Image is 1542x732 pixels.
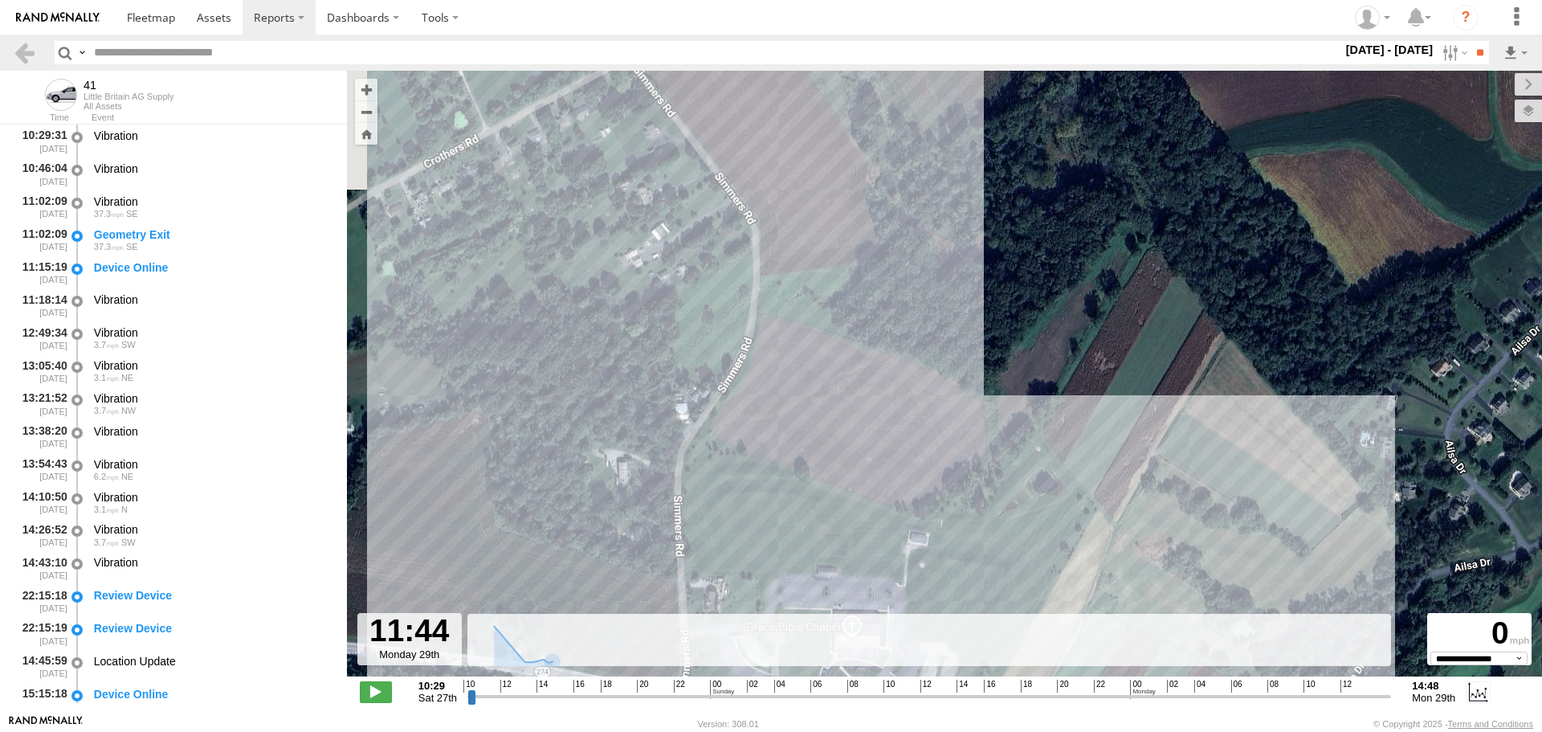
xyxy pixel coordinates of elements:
[94,162,332,176] div: Vibration
[418,680,457,692] strong: 10:29
[121,406,136,415] span: Heading: 302
[13,192,69,222] div: 11:02:09 [DATE]
[94,621,332,636] div: Review Device
[94,242,124,251] span: 37.3
[747,680,758,693] span: 02
[1130,680,1155,698] span: 00
[13,258,69,288] div: 11:15:19 [DATE]
[13,521,69,550] div: 14:26:52 [DATE]
[1303,680,1315,693] span: 10
[9,716,83,732] a: Visit our Website
[94,129,332,143] div: Vibration
[1340,680,1352,693] span: 12
[13,159,69,189] div: 10:46:04 [DATE]
[637,680,648,693] span: 20
[1267,680,1279,693] span: 08
[13,619,69,648] div: 22:15:19 [DATE]
[13,126,69,156] div: 10:29:31 [DATE]
[94,555,332,570] div: Vibration
[13,291,69,321] div: 11:18:14 [DATE]
[1412,692,1455,704] span: Mon 29th Sep 2025
[84,101,174,111] div: All Assets
[94,209,124,219] span: 37.3
[601,680,612,693] span: 18
[674,680,685,693] span: 22
[1349,6,1396,30] div: Chris Burkhart
[1430,615,1529,652] div: 0
[94,490,332,505] div: Vibration
[126,209,138,219] span: Heading: 122
[94,505,119,514] span: 3.1
[573,680,585,693] span: 16
[13,455,69,485] div: 13:54:43 [DATE]
[13,553,69,583] div: 14:43:10 [DATE]
[13,422,69,452] div: 13:38:20 [DATE]
[1194,680,1205,693] span: 04
[16,12,100,23] img: rand-logo.svg
[94,457,332,472] div: Vibration
[94,227,332,242] div: Geometry Exit
[13,586,69,615] div: 22:15:18 [DATE]
[463,680,475,693] span: 10
[774,680,785,693] span: 04
[13,225,69,255] div: 11:02:09 [DATE]
[94,325,332,340] div: Vibration
[1412,680,1455,692] strong: 14:48
[355,123,377,145] button: Zoom Home
[1448,719,1533,729] a: Terms and Conditions
[13,41,36,64] a: Back to previous Page
[1453,5,1479,31] i: ?
[94,406,119,415] span: 3.7
[121,373,133,382] span: Heading: 33
[984,680,995,693] span: 16
[1094,680,1105,693] span: 22
[94,292,332,307] div: Vibration
[94,687,332,701] div: Device Online
[355,79,377,100] button: Zoom in
[13,685,69,714] div: 15:15:18 [DATE]
[847,680,859,693] span: 08
[121,340,136,350] span: Heading: 208
[13,356,69,386] div: 13:05:40 [DATE]
[94,472,119,481] span: 6.2
[13,652,69,681] div: 14:45:59 [DATE]
[13,389,69,419] div: 13:21:52 [DATE]
[418,692,457,704] span: Sat 27th Sep 2025
[94,522,332,537] div: Vibration
[13,114,69,122] div: Time
[1436,41,1471,64] label: Search Filter Options
[1502,41,1529,64] label: Export results as...
[92,114,347,122] div: Event
[94,340,119,350] span: 3.7
[94,358,332,373] div: Vibration
[1373,719,1533,729] div: © Copyright 2025 -
[957,680,968,693] span: 14
[1057,680,1068,693] span: 20
[126,242,138,251] span: Heading: 122
[84,79,174,92] div: 41 - View Asset History
[920,680,932,693] span: 12
[94,194,332,209] div: Vibration
[94,260,332,275] div: Device Online
[500,680,512,693] span: 12
[94,373,119,382] span: 3.1
[1167,680,1178,693] span: 02
[536,680,548,693] span: 14
[121,472,133,481] span: Heading: 28
[810,680,822,693] span: 06
[883,680,895,693] span: 10
[94,391,332,406] div: Vibration
[1021,680,1032,693] span: 18
[94,538,119,547] span: 3.7
[121,538,136,547] span: Heading: 212
[13,323,69,353] div: 12:49:34 [DATE]
[698,719,759,729] div: Version: 308.01
[94,654,332,669] div: Location Update
[360,681,392,702] label: Play/Stop
[1343,41,1437,59] label: [DATE] - [DATE]
[355,100,377,123] button: Zoom out
[1231,680,1242,693] span: 06
[121,505,128,514] span: Heading: 5
[75,41,88,64] label: Search Query
[710,680,734,698] span: 00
